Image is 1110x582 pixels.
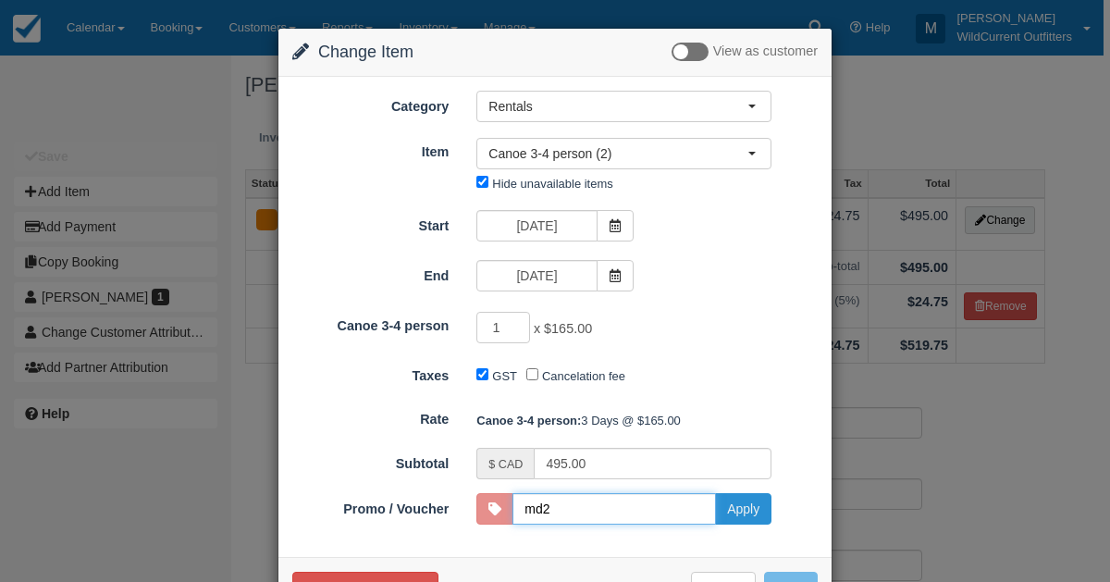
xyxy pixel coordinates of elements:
button: Apply [715,493,771,525]
button: Canoe 3-4 person (2) [476,138,771,169]
label: Taxes [278,360,462,386]
label: Canoe 3-4 person [278,310,462,336]
label: End [278,260,462,286]
label: Category [278,91,462,117]
label: Start [278,210,462,236]
label: GST [492,369,517,383]
label: Subtotal [278,448,462,474]
label: Hide unavailable items [492,177,612,191]
div: 3 Days @ $165.00 [462,405,832,436]
span: Rentals [488,97,747,116]
label: Item [278,136,462,162]
label: Promo / Voucher [278,493,462,519]
button: Rentals [476,91,771,122]
span: View as customer [713,44,818,59]
input: Canoe 3-4 person [476,312,530,343]
strong: Canoe 3-4 person [476,414,581,427]
label: Rate [278,403,462,429]
span: x $165.00 [534,322,592,337]
small: $ CAD [488,458,523,471]
span: Canoe 3-4 person (2) [488,144,747,163]
label: Cancelation fee [542,369,625,383]
span: Change Item [318,43,413,61]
